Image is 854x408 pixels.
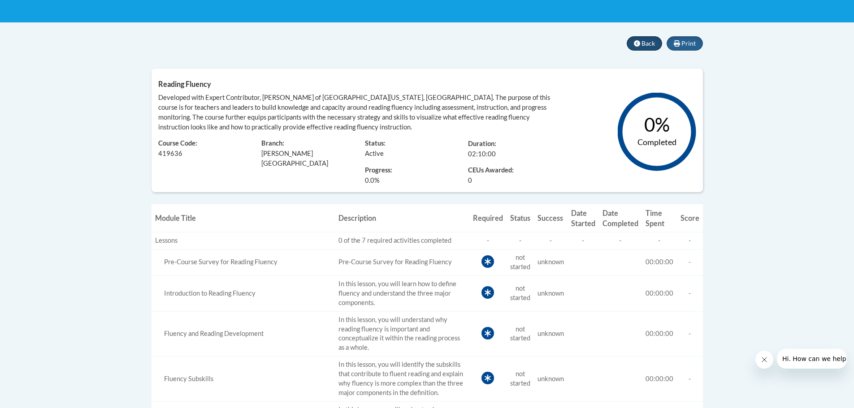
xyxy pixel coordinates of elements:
[155,236,331,245] div: Lessons
[534,232,568,249] td: -
[469,232,507,249] td: -
[155,374,331,384] div: In this lesson, you will identify the subskills that contribute to fluent reading and explain why...
[599,232,642,249] td: -
[335,275,469,311] td: In this lesson, you will learn how to define fluency and understand the three major components.
[777,349,847,369] iframe: Message from company
[534,204,568,232] th: Success
[642,232,677,249] td: -
[335,356,469,402] td: In this lesson, you will identify the subskills that contribute to fluent reading and explain why...
[158,80,211,88] span: Reading Fluency
[689,375,691,382] span: -
[335,204,469,232] th: Description
[667,36,703,51] button: Print
[468,166,558,176] span: CEUs Awarded:
[689,258,691,266] span: -
[538,258,564,266] span: unknown
[155,258,331,267] div: Pre-Course Survey for Reading Fluency
[335,311,469,356] td: In this lesson, you will understand why reading fluency is important and conceptualize it within ...
[468,150,496,158] span: 02:10:00
[646,375,673,382] span: 00:00:00
[365,176,374,184] span: 0.0
[152,204,335,232] th: Module Title
[568,232,599,249] td: -
[261,150,328,167] span: [PERSON_NAME][GEOGRAPHIC_DATA]
[646,330,673,337] span: 00:00:00
[468,176,472,185] span: 0
[637,137,676,147] text: Completed
[468,140,496,147] span: Duration:
[158,139,197,147] span: Course Code:
[642,204,677,232] th: Time Spent
[538,330,564,337] span: unknown
[5,6,73,13] span: Hi. How can we help?
[365,166,392,174] span: Progress:
[158,94,550,131] span: Developed with Expert Contributor, [PERSON_NAME] of [GEOGRAPHIC_DATA][US_STATE], [GEOGRAPHIC_DATA...
[538,289,564,297] span: unknown
[158,150,182,157] span: 419636
[755,351,773,369] iframe: Close message
[510,325,530,342] span: not started
[644,113,669,136] text: 0%
[646,289,673,297] span: 00:00:00
[261,139,284,147] span: Branch:
[689,289,691,297] span: -
[538,375,564,382] span: unknown
[642,39,655,47] span: Back
[689,330,691,337] span: -
[510,253,530,271] span: not started
[627,36,662,51] button: Back
[365,176,380,185] span: %
[507,204,534,232] th: Status
[568,204,599,232] th: Date Started
[155,289,331,298] div: In this lesson, you will learn how to define fluency and understand the three major components.
[155,329,331,339] div: In this lesson, you will understand why reading fluency is important and conceptualize it within ...
[677,204,703,232] th: Score
[689,236,691,244] span: -
[510,370,530,387] span: not started
[599,204,642,232] th: Date Completed
[365,150,384,157] span: Active
[510,284,530,301] span: not started
[646,258,673,266] span: 00:00:00
[681,39,696,47] span: Print
[335,249,469,275] td: Pre-Course Survey for Reading Fluency
[365,139,386,147] span: Status:
[507,232,534,249] td: -
[338,236,466,245] div: 0 of the 7 required activities completed
[469,204,507,232] th: Required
